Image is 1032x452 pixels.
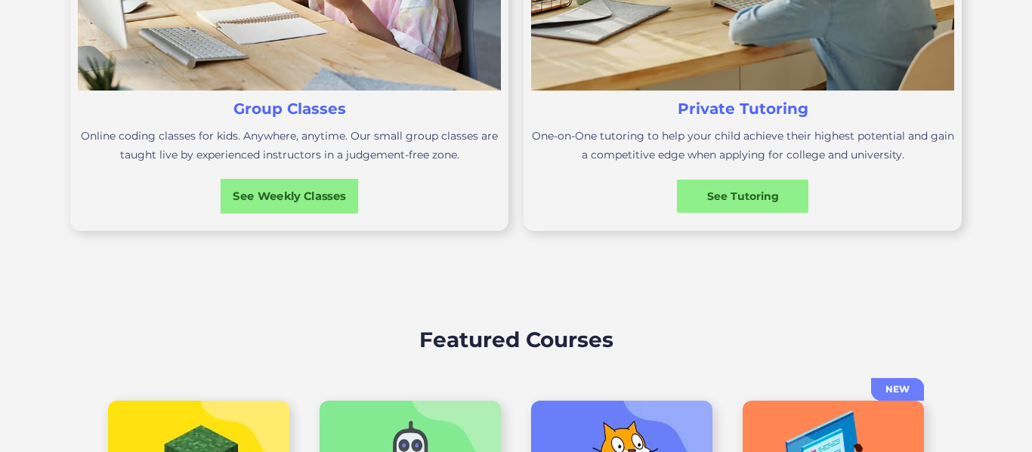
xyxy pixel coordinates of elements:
[871,382,924,397] div: NEW
[221,188,359,204] div: See Weekly Classes
[531,127,954,165] p: One-on-One tutoring to help your child achieve their highest potential and gain a competitive edg...
[677,189,808,204] div: See Tutoring
[221,179,359,214] a: See Weekly Classes
[233,98,346,119] h3: Group Classes
[678,98,808,119] h3: Private Tutoring
[677,180,808,213] a: See Tutoring
[419,324,613,355] h2: Featured Courses
[871,378,924,401] a: NEW
[78,127,501,165] p: Online coding classes for kids. Anywhere, anytime. Our small group classes are taught live by exp...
